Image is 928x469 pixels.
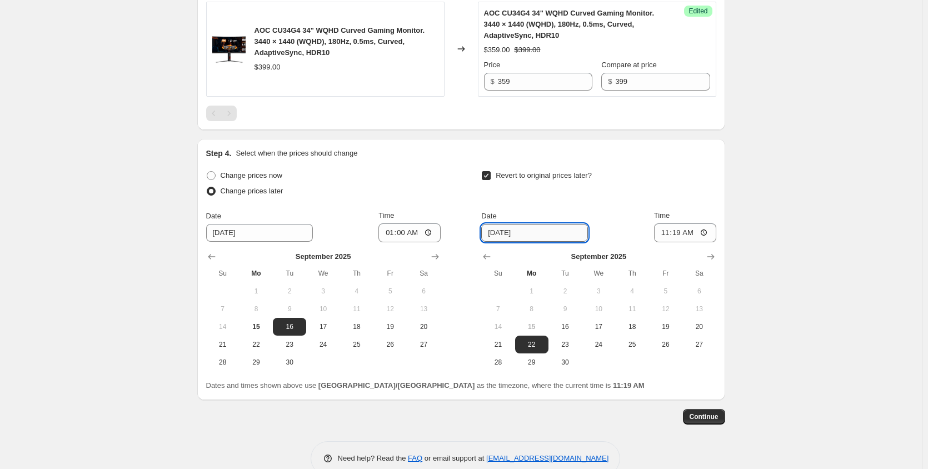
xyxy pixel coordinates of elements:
button: Tuesday September 23 2025 [548,336,582,353]
span: 6 [687,287,711,296]
button: Wednesday September 17 2025 [582,318,615,336]
button: Show next month, October 2025 [427,249,443,265]
span: 11 [620,305,644,313]
span: 8 [520,305,544,313]
button: Today Monday September 15 2025 [240,318,273,336]
span: 28 [486,358,510,367]
span: 24 [586,340,611,349]
button: Tuesday September 23 2025 [273,336,306,353]
span: Sa [411,269,436,278]
button: Tuesday September 16 2025 [548,318,582,336]
button: Wednesday September 24 2025 [306,336,340,353]
button: Sunday September 21 2025 [481,336,515,353]
span: 13 [687,305,711,313]
p: Select when the prices should change [236,148,357,159]
span: 30 [553,358,577,367]
button: Monday September 8 2025 [240,300,273,318]
button: Friday September 12 2025 [649,300,682,318]
button: Sunday September 14 2025 [481,318,515,336]
span: 23 [553,340,577,349]
th: Saturday [682,265,716,282]
button: Friday September 19 2025 [649,318,682,336]
a: FAQ [408,454,422,462]
input: 9/15/2025 [206,224,313,242]
span: Revert to original prices later? [496,171,592,179]
span: 22 [520,340,544,349]
span: 14 [211,322,235,331]
span: 19 [653,322,678,331]
span: Th [620,269,644,278]
th: Sunday [206,265,240,282]
button: Thursday September 18 2025 [340,318,373,336]
span: Fr [378,269,402,278]
button: Thursday September 25 2025 [340,336,373,353]
span: 15 [244,322,268,331]
button: Sunday September 14 2025 [206,318,240,336]
button: Today Monday September 15 2025 [515,318,548,336]
span: 2 [277,287,302,296]
span: 25 [620,340,644,349]
span: Fr [653,269,678,278]
span: Th [345,269,369,278]
span: 12 [378,305,402,313]
button: Monday September 8 2025 [515,300,548,318]
span: 27 [411,340,436,349]
span: 16 [553,322,577,331]
button: Friday September 5 2025 [373,282,407,300]
button: Monday September 22 2025 [515,336,548,353]
input: 9/15/2025 [481,224,588,242]
button: Monday September 1 2025 [240,282,273,300]
button: Saturday September 6 2025 [407,282,440,300]
span: 25 [345,340,369,349]
button: Thursday September 11 2025 [615,300,648,318]
div: $399.00 [255,62,281,73]
span: 2 [553,287,577,296]
button: Monday September 1 2025 [515,282,548,300]
h2: Step 4. [206,148,232,159]
span: 4 [620,287,644,296]
button: Wednesday September 10 2025 [306,300,340,318]
span: 17 [586,322,611,331]
button: Tuesday September 16 2025 [273,318,306,336]
span: 21 [486,340,510,349]
span: Continue [690,412,719,421]
button: Thursday September 18 2025 [615,318,648,336]
span: Price [484,61,501,69]
th: Friday [373,265,407,282]
button: Wednesday September 3 2025 [582,282,615,300]
th: Friday [649,265,682,282]
span: AOC CU34G4 34" WQHD Curved Gaming Monitor. 3440 × 1440 (WQHD), 180Hz, 0.5ms, Curved, AdaptiveSync... [484,9,655,39]
span: 9 [553,305,577,313]
input: 12:00 [378,223,441,242]
span: Mo [520,269,544,278]
span: 23 [277,340,302,349]
strike: $399.00 [515,44,541,56]
button: Tuesday September 2 2025 [273,282,306,300]
span: Tu [553,269,577,278]
span: Change prices now [221,171,282,179]
button: Saturday September 20 2025 [407,318,440,336]
button: Sunday September 28 2025 [481,353,515,371]
input: 12:00 [654,223,716,242]
b: [GEOGRAPHIC_DATA]/[GEOGRAPHIC_DATA] [318,381,475,390]
span: 13 [411,305,436,313]
button: Tuesday September 9 2025 [548,300,582,318]
span: Time [654,211,670,219]
span: 29 [244,358,268,367]
button: Monday September 29 2025 [515,353,548,371]
th: Tuesday [548,265,582,282]
button: Saturday September 13 2025 [407,300,440,318]
span: 6 [411,287,436,296]
span: 22 [244,340,268,349]
button: Tuesday September 2 2025 [548,282,582,300]
span: Su [486,269,510,278]
button: Friday September 26 2025 [649,336,682,353]
span: 4 [345,287,369,296]
img: MTkzNDY5_80x.png [212,32,246,66]
span: Dates and times shown above use as the timezone, where the current time is [206,381,645,390]
button: Wednesday September 24 2025 [582,336,615,353]
span: AOC CU34G4 34" WQHD Curved Gaming Monitor. 3440 × 1440 (WQHD), 180Hz, 0.5ms, Curved, AdaptiveSync... [255,26,425,57]
button: Thursday September 25 2025 [615,336,648,353]
th: Thursday [340,265,373,282]
button: Show next month, October 2025 [703,249,719,265]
